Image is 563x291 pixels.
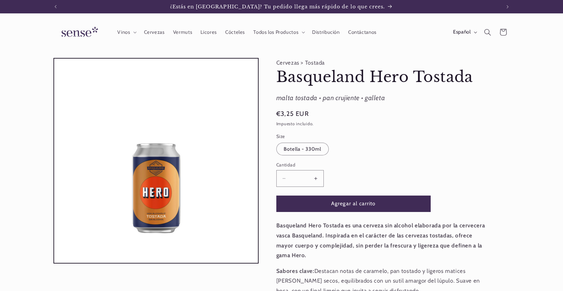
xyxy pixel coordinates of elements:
[140,25,169,40] a: Cervezas
[276,133,286,140] legend: Size
[344,25,381,40] a: Contáctanos
[453,28,470,36] span: Español
[276,92,487,104] div: malta tostada • pan crujiente • galleta
[276,143,329,155] label: Botella - 330ml
[276,109,309,119] span: €3,25 EUR
[169,25,196,40] a: Vermuts
[173,29,192,35] span: Vermuts
[225,29,245,35] span: Cócteles
[276,196,431,212] button: Agregar al carrito
[53,23,104,42] img: Sense
[276,161,431,168] label: Cantidad
[249,25,308,40] summary: Todos los Productos
[51,20,106,45] a: Sense
[276,68,487,87] h1: Basqueland Hero Tostada
[144,29,165,35] span: Cervezas
[276,222,485,259] strong: Basqueland Hero Tostada es una cerveza sin alcohol elaborada por la cervecera vasca Basqueland. I...
[53,58,259,264] media-gallery: Visor de la galería
[113,25,140,40] summary: Vinos
[480,24,496,40] summary: Búsqueda
[200,29,217,35] span: Licores
[196,25,221,40] a: Licores
[276,121,487,128] div: Impuesto incluido.
[308,25,344,40] a: Distribución
[221,25,249,40] a: Cócteles
[117,29,130,35] span: Vinos
[276,268,314,274] strong: Sabores clave:
[312,29,340,35] span: Distribución
[170,4,385,10] span: ¿Estás en [GEOGRAPHIC_DATA]? Tu pedido llega más rápido de lo que crees.
[253,29,298,35] span: Todos los Productos
[348,29,377,35] span: Contáctanos
[449,25,480,39] button: Español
